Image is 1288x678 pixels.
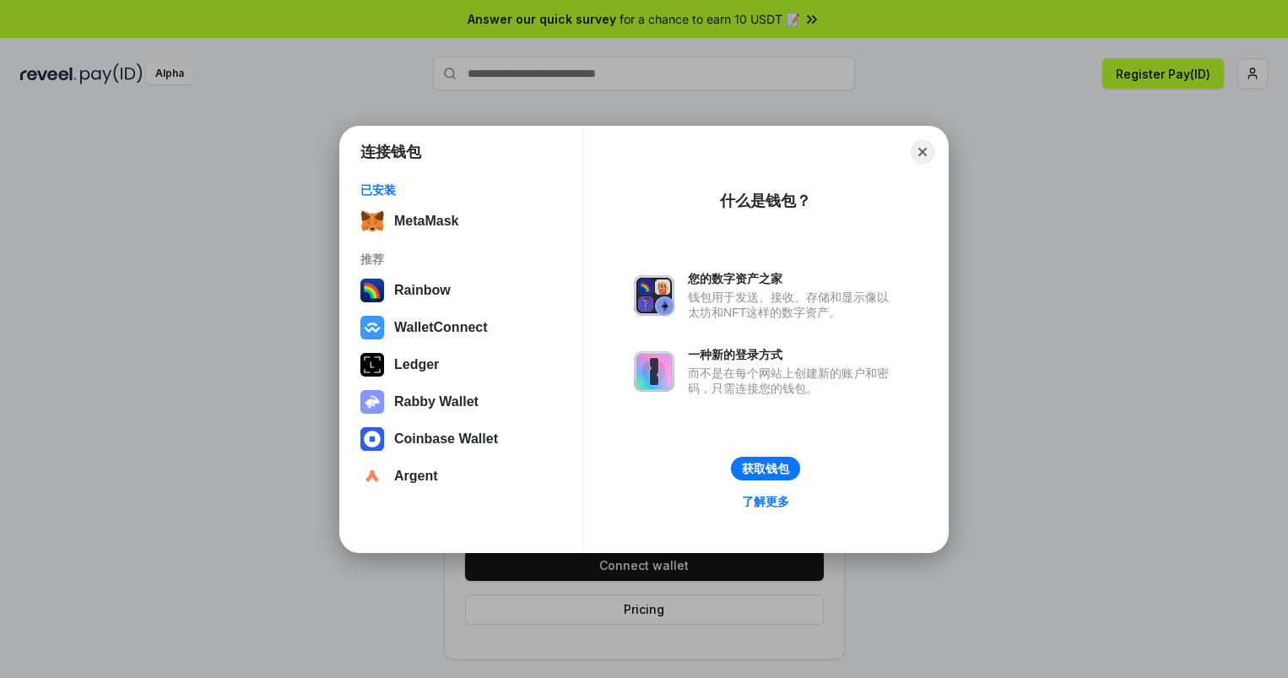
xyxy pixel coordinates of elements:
h1: 连接钱包 [360,142,421,162]
img: svg+xml,%3Csvg%20xmlns%3D%22http%3A%2F%2Fwww.w3.org%2F2000%2Fsvg%22%20fill%3D%22none%22%20viewBox... [634,275,674,316]
img: svg+xml,%3Csvg%20width%3D%2228%22%20height%3D%2228%22%20viewBox%3D%220%200%2028%2028%22%20fill%3D... [360,464,384,488]
div: 钱包用于发送、接收、存储和显示像以太坊和NFT这样的数字资产。 [688,290,897,320]
div: Rainbow [394,283,451,298]
button: WalletConnect [355,311,567,344]
button: Rabby Wallet [355,385,567,419]
button: 获取钱包 [731,457,800,480]
img: svg+xml,%3Csvg%20width%3D%2228%22%20height%3D%2228%22%20viewBox%3D%220%200%2028%2028%22%20fill%3D... [360,427,384,451]
button: Rainbow [355,274,567,307]
a: 了解更多 [732,491,799,513]
div: Coinbase Wallet [394,431,498,447]
img: svg+xml,%3Csvg%20width%3D%22120%22%20height%3D%22120%22%20viewBox%3D%220%200%20120%20120%22%20fil... [360,279,384,302]
div: 一种新的登录方式 [688,347,897,362]
img: svg+xml,%3Csvg%20xmlns%3D%22http%3A%2F%2Fwww.w3.org%2F2000%2Fsvg%22%20fill%3D%22none%22%20viewBox... [634,351,674,392]
div: MetaMask [394,214,458,229]
div: 了解更多 [742,494,789,509]
div: 已安装 [360,182,562,198]
div: 获取钱包 [742,461,789,476]
button: MetaMask [355,204,567,238]
div: 推荐 [360,252,562,267]
div: Rabby Wallet [394,394,479,410]
div: 什么是钱包？ [720,191,811,211]
div: 而不是在每个网站上创建新的账户和密码，只需连接您的钱包。 [688,366,897,396]
img: svg+xml,%3Csvg%20xmlns%3D%22http%3A%2F%2Fwww.w3.org%2F2000%2Fsvg%22%20width%3D%2228%22%20height%3... [360,353,384,377]
button: Close [911,140,934,164]
div: Ledger [394,357,439,372]
button: Argent [355,459,567,493]
div: Argent [394,469,438,484]
img: svg+xml,%3Csvg%20fill%3D%22none%22%20height%3D%2233%22%20viewBox%3D%220%200%2035%2033%22%20width%... [360,209,384,233]
button: Coinbase Wallet [355,422,567,456]
div: WalletConnect [394,320,488,335]
button: Ledger [355,348,567,382]
div: 您的数字资产之家 [688,271,897,286]
img: svg+xml,%3Csvg%20xmlns%3D%22http%3A%2F%2Fwww.w3.org%2F2000%2Fsvg%22%20fill%3D%22none%22%20viewBox... [360,390,384,414]
img: svg+xml,%3Csvg%20width%3D%2228%22%20height%3D%2228%22%20viewBox%3D%220%200%2028%2028%22%20fill%3D... [360,316,384,339]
